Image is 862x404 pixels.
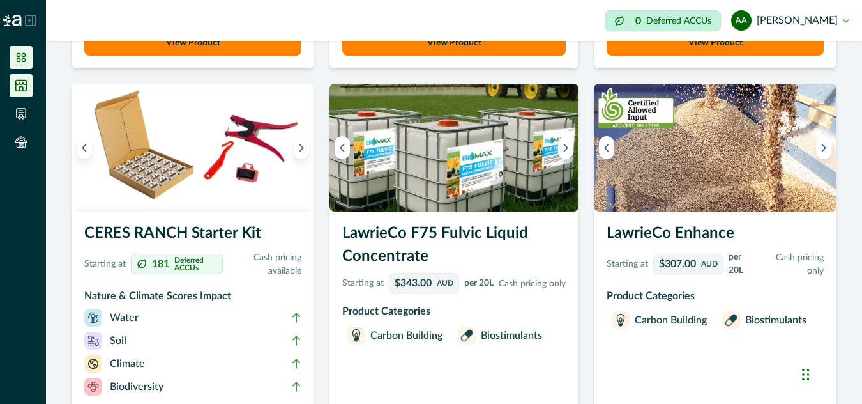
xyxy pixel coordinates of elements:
[759,251,824,278] p: Cash pricing only
[646,16,711,26] p: Deferred ACCUs
[342,277,384,290] p: Starting at
[77,136,92,159] button: Previous image
[84,222,301,250] h3: CERES RANCH Starter Kit
[464,277,494,290] p: per 20L
[174,256,217,272] p: Deferred ACCUs
[110,379,163,394] p: Biodiversity
[342,304,566,319] p: Product Categories
[745,313,806,328] p: Biostimulants
[731,5,849,36] button: ALI AHMED[PERSON_NAME]
[635,313,707,328] p: Carbon Building
[802,355,810,394] div: Drag
[342,30,566,56] button: View Product
[607,258,648,271] p: Starting at
[607,288,824,304] p: Product Categories
[350,329,363,342] img: Carbon Building
[460,329,473,342] img: Biostimulants
[3,15,22,26] img: Logo
[84,258,126,271] p: Starting at
[228,251,301,278] p: Cash pricing available
[481,328,542,343] p: Biostimulants
[725,314,737,327] img: Biostimulants
[798,343,862,404] iframe: Chat Widget
[110,356,145,371] p: Climate
[607,30,824,56] button: View Product
[729,251,754,277] p: per 20L
[614,314,627,327] img: Carbon Building
[152,259,169,269] p: 181
[110,310,139,325] p: Water
[558,136,573,159] button: Next image
[599,136,614,159] button: Previous image
[701,260,718,268] p: AUD
[294,136,309,159] button: Next image
[84,30,301,56] button: View Product
[370,328,442,343] p: Carbon Building
[84,288,301,309] h3: Nature & Climate Scores Impact
[335,136,350,159] button: Previous image
[72,84,314,212] img: A CERES RANCH starter kit
[437,279,453,287] p: AUD
[635,16,641,26] p: 0
[659,259,696,269] p: $307.00
[816,136,831,159] button: Next image
[499,277,566,291] p: Cash pricing only
[395,278,432,288] p: $343.00
[110,333,126,348] p: Soil
[607,222,824,250] h3: LawrieCo Enhance
[342,222,566,273] h3: LawrieCo F75 Fulvic Liquid Concentrate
